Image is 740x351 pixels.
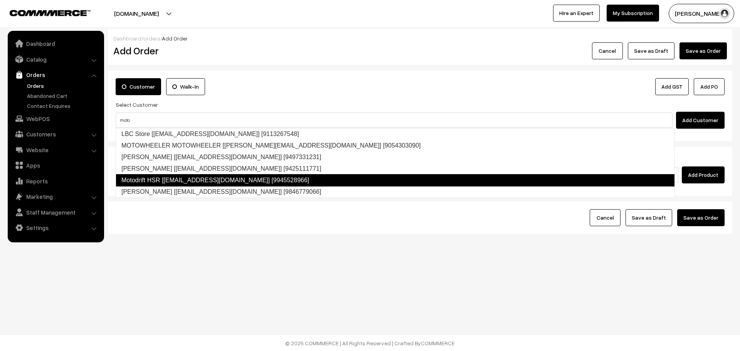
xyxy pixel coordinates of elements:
[10,205,101,219] a: Staff Management
[676,112,725,129] button: Add Customer
[162,35,188,42] span: Add Order
[10,143,101,157] a: Website
[677,209,725,226] button: Save as Order
[10,112,101,126] a: WebPOS
[669,4,734,23] button: [PERSON_NAME]
[10,221,101,235] a: Settings
[10,127,101,141] a: Customers
[10,37,101,50] a: Dashboard
[655,78,689,95] a: Add GST
[87,4,186,23] button: [DOMAIN_NAME]
[719,8,730,19] img: user
[10,68,101,82] a: Orders
[592,42,623,59] button: Cancel
[116,128,674,140] a: LBC Store [[EMAIL_ADDRESS][DOMAIN_NAME]] [9113267548]
[553,5,600,22] a: Hire an Expert
[113,34,727,42] div: / /
[116,113,673,128] input: Search by name, email, or phone
[116,151,674,163] a: [PERSON_NAME] [[EMAIL_ADDRESS][DOMAIN_NAME]] [9497331231]
[113,35,141,42] a: Dashboard
[116,186,674,198] a: [PERSON_NAME] [[EMAIL_ADDRESS][DOMAIN_NAME]] [9846779066]
[10,10,91,16] img: COMMMERCE
[694,78,725,95] button: Add PO
[10,52,101,66] a: Catalog
[10,8,77,17] a: COMMMERCE
[116,163,674,175] a: [PERSON_NAME] [[EMAIL_ADDRESS][DOMAIN_NAME]] [9425111771]
[421,340,455,346] a: COMMMERCE
[116,140,674,151] a: MOTOWHEELER MOTOWHEELER [[PERSON_NAME][EMAIL_ADDRESS][DOMAIN_NAME]] [9054303090]
[628,42,674,59] button: Save as Draft
[682,166,725,183] button: Add Product
[10,190,101,203] a: Marketing
[607,5,659,22] a: My Subscription
[25,92,101,100] a: Abandoned Cart
[113,45,310,57] h2: Add Order
[143,35,160,42] a: orders
[679,42,727,59] button: Save as Order
[590,209,621,226] button: Cancel
[10,174,101,188] a: Reports
[116,101,158,109] label: Select Customer
[166,78,205,95] label: Walk-In
[10,158,101,172] a: Apps
[626,209,672,226] button: Save as Draft
[116,78,161,95] label: Customer
[25,102,101,110] a: Contact Enquires
[25,82,101,90] a: Orders
[116,174,675,186] a: Motodrift HSR [[EMAIL_ADDRESS][DOMAIN_NAME]] [9945528966]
